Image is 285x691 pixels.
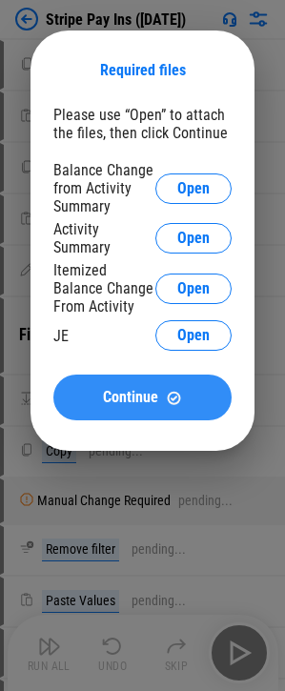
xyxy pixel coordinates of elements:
[177,181,210,196] span: Open
[53,327,69,345] div: JE
[53,61,232,79] div: Required files
[155,274,232,304] button: Open
[155,320,232,351] button: Open
[166,390,182,406] img: Continue
[53,106,232,142] div: Please use “Open” to attach the files, then click Continue
[103,390,158,405] span: Continue
[177,231,210,246] span: Open
[177,328,210,343] span: Open
[155,223,232,254] button: Open
[53,375,232,420] button: ContinueContinue
[53,261,155,315] div: Itemized Balance Change From Activity
[53,220,155,256] div: Activity Summary
[53,161,155,215] div: Balance Change from Activity Summary
[155,173,232,204] button: Open
[177,281,210,296] span: Open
